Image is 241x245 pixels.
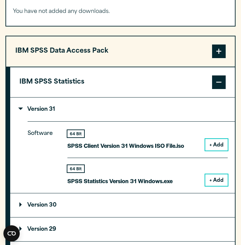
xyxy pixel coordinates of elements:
[28,129,58,180] p: Software
[6,36,235,67] button: IBM SPSS Data Access Pack
[67,176,173,186] p: SPSS Statistics Version 31 Windows.exe
[13,7,228,17] p: You have not added any downloads.
[10,98,235,121] summary: Version 31
[3,225,20,242] button: Open CMP widget
[10,67,235,98] button: IBM SPSS Statistics
[19,203,57,208] p: Version 30
[10,193,235,217] summary: Version 30
[67,141,184,151] p: SPSS Client Version 31 Windows ISO File.iso
[10,217,235,241] summary: Version 29
[19,107,55,112] p: Version 31
[19,227,56,232] p: Version 29
[205,174,228,186] button: + Add
[205,139,228,151] button: + Add
[67,165,84,172] div: 64 Bit
[67,130,84,137] div: 64 Bit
